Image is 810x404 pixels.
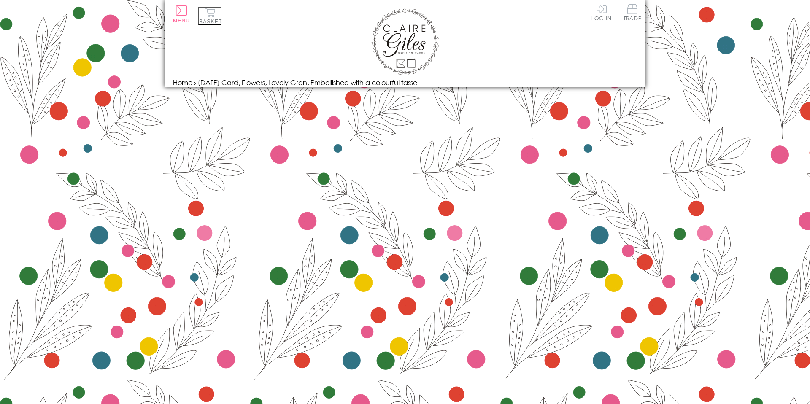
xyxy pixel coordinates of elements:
a: Log In [591,4,612,21]
nav: breadcrumbs [173,77,637,87]
span: Menu [173,18,190,24]
a: Trade [624,4,641,22]
img: Claire Giles Greetings Cards [371,8,439,75]
span: Trade [624,4,641,21]
span: [DATE] Card, Flowers, Lovely Gran, Embellished with a colourful tassel [198,77,418,87]
button: Basket [198,7,221,25]
span: › [194,77,196,87]
a: Home [173,77,192,87]
button: Menu [173,5,190,24]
